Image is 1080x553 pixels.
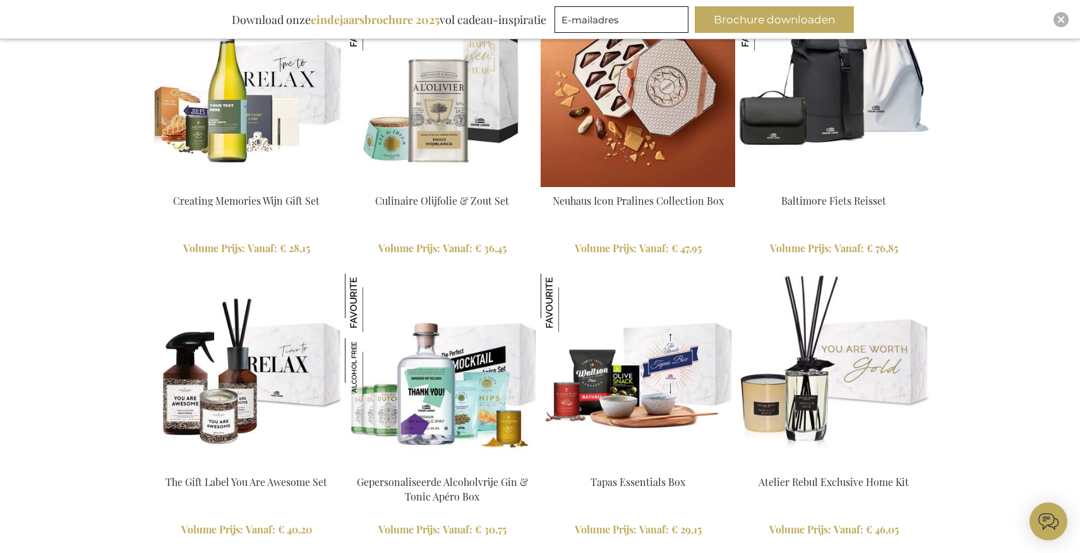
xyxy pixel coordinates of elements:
a: Baltimore Bike Travel Set Baltimore Fiets Reisset [736,178,931,190]
img: Tapas Essentials Box [541,274,735,468]
iframe: belco-activator-frame [1029,502,1067,540]
span: € 46,05 [866,523,899,536]
img: Personalised Non-Alcholic Gin & Tonic Apéro Box [345,274,539,468]
a: Personalised Non-Alcholic Gin & Tonic Apéro Box Gepersonaliseerde Alcoholvrije Gin & Tonic Apéro ... [345,459,539,471]
a: Tapas Essentials Box [591,475,685,489]
span: Vanaf [639,523,669,536]
button: Brochure downloaden [695,6,854,33]
input: E-mailadres [555,6,688,33]
img: Close [1057,16,1065,23]
a: Atelier Rebul Exclusive Home Kit [736,459,931,471]
span: € 76,85 [867,241,898,255]
a: The Gift Label You Are Awesome Set [165,475,327,489]
a: Volume Prijs: Vanaf € 47,95 [541,241,735,256]
a: Baltimore Fiets Reisset [781,194,886,207]
span: € 30,75 [475,523,507,536]
a: Tapas Essentials Box Tapas Essentials Box [541,459,735,471]
span: Volume Prijs: [575,523,637,536]
span: Vanaf [248,241,277,255]
span: Volume Prijs: [769,523,831,536]
a: Gepersonaliseerde Alcoholvrije Gin & Tonic Apéro Box [357,475,528,503]
span: Volume Prijs: [181,523,243,536]
a: Volume Prijs: Vanaf € 76,85 [736,241,931,256]
span: € 29,15 [671,523,702,536]
div: Download onze vol cadeau-inspiratie [226,6,552,33]
span: € 28,15 [280,241,310,255]
img: The Gift Label You Are Awesome Set [149,274,344,468]
span: Vanaf [443,523,472,536]
a: Atelier Rebul Exclusive Home Kit [759,475,909,489]
a: Creating Memories Wijn Gift Set [173,194,320,207]
img: Tapas Essentials Box [541,274,599,332]
span: Vanaf [834,523,863,536]
form: marketing offers and promotions [555,6,692,37]
span: Volume Prijs: [378,523,440,536]
span: Vanaf [834,241,864,255]
span: Volume Prijs: [770,241,832,255]
div: Close [1053,12,1069,27]
a: Volume Prijs: Vanaf € 40,20 [149,523,344,537]
img: Atelier Rebul Exclusive Home Kit [736,274,931,468]
span: Vanaf [639,241,669,255]
span: € 36,45 [475,241,507,255]
span: Volume Prijs: [575,241,637,255]
a: Volume Prijs: Vanaf € 46,05 [736,523,931,537]
span: Vanaf [443,241,472,255]
img: Gepersonaliseerde Alcoholvrije Gin & Tonic Apéro Box [345,338,403,396]
img: Gepersonaliseerde Alcoholvrije Gin & Tonic Apéro Box [345,274,403,332]
span: Volume Prijs: [378,241,440,255]
a: Personalised White Wine [149,178,344,190]
a: The Gift Label You Are Awesome Set [149,459,344,471]
a: Volume Prijs: Vanaf € 36,45 [345,241,539,256]
a: Olive & Salt Culinary Set Culinaire Olijfolie & Zout Set [345,178,539,190]
span: Vanaf [246,523,275,536]
a: Volume Prijs: Vanaf € 30,75 [345,523,539,537]
b: eindejaarsbrochure 2025 [311,12,440,27]
a: Neuhaus Icon Pralines Collection Box [553,194,724,207]
span: Volume Prijs: [183,241,245,255]
span: € 40,20 [278,523,312,536]
a: Volume Prijs: Vanaf € 29,15 [541,523,735,537]
a: Neuhaus Icon Pralines Collection Box - Exclusive Business Gifts [541,178,735,190]
a: Volume Prijs: Vanaf € 28,15 [149,241,344,256]
span: € 47,95 [671,241,702,255]
a: Culinaire Olijfolie & Zout Set [375,194,509,207]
